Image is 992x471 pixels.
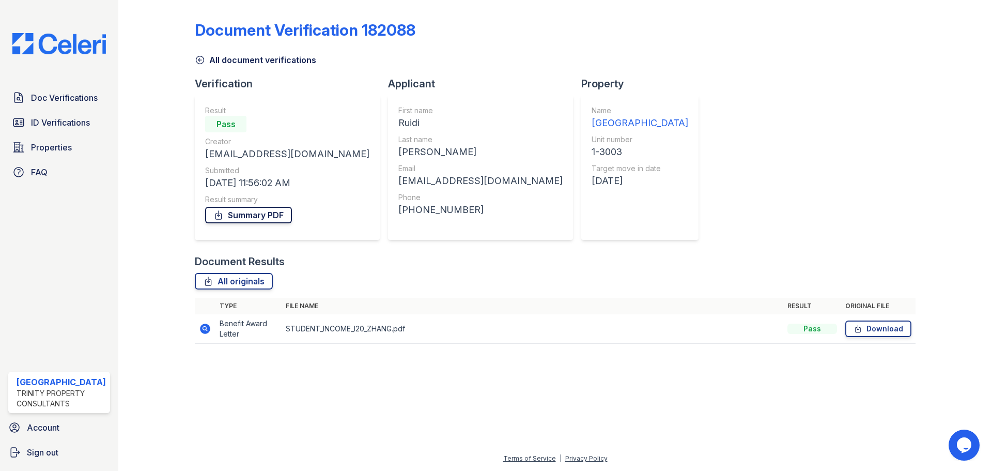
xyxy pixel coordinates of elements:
span: Account [27,421,59,434]
div: Unit number [592,134,688,145]
a: Doc Verifications [8,87,110,108]
div: Result [205,105,369,116]
div: [GEOGRAPHIC_DATA] [592,116,688,130]
div: Phone [398,192,563,203]
th: Type [215,298,282,314]
div: [PERSON_NAME] [398,145,563,159]
div: Document Verification 182088 [195,21,415,39]
div: Creator [205,136,369,147]
div: [DATE] [592,174,688,188]
div: Pass [205,116,246,132]
span: Sign out [27,446,58,459]
a: All originals [195,273,273,290]
a: Summary PDF [205,207,292,223]
span: ID Verifications [31,116,90,129]
div: Result summary [205,194,369,205]
a: Terms of Service [503,454,556,462]
a: Sign out [4,442,114,463]
div: Verification [195,77,388,91]
div: Submitted [205,165,369,176]
div: Last name [398,134,563,145]
div: Pass [787,324,837,334]
th: File name [282,298,783,314]
td: Benefit Award Letter [215,314,282,344]
td: STUDENT_INCOME_I20_ZHANG.pdf [282,314,783,344]
a: Properties [8,137,110,158]
div: Target move in date [592,163,688,174]
a: ID Verifications [8,112,110,133]
a: Account [4,417,114,438]
a: Name [GEOGRAPHIC_DATA] [592,105,688,130]
a: Privacy Policy [565,454,608,462]
div: [DATE] 11:56:02 AM [205,176,369,190]
a: All document verifications [195,54,316,66]
th: Original file [841,298,916,314]
span: Doc Verifications [31,92,98,104]
div: First name [398,105,563,116]
div: [PHONE_NUMBER] [398,203,563,217]
div: Email [398,163,563,174]
img: CE_Logo_Blue-a8612792a0a2168367f1c8372b55b34899dd931a85d93a1a3d3e32e68fde9ad4.png [4,33,114,54]
div: Document Results [195,254,285,269]
a: FAQ [8,162,110,183]
div: Trinity Property Consultants [17,388,106,409]
div: 1-3003 [592,145,688,159]
th: Result [783,298,841,314]
div: Ruidi [398,116,563,130]
span: FAQ [31,166,48,178]
div: Applicant [388,77,581,91]
div: Property [581,77,707,91]
a: Download [845,321,911,337]
div: [EMAIL_ADDRESS][DOMAIN_NAME] [398,174,563,188]
div: [EMAIL_ADDRESS][DOMAIN_NAME] [205,147,369,161]
div: | [560,454,562,462]
div: [GEOGRAPHIC_DATA] [17,376,106,388]
iframe: chat widget [949,430,982,461]
span: Properties [31,141,72,154]
div: Name [592,105,688,116]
